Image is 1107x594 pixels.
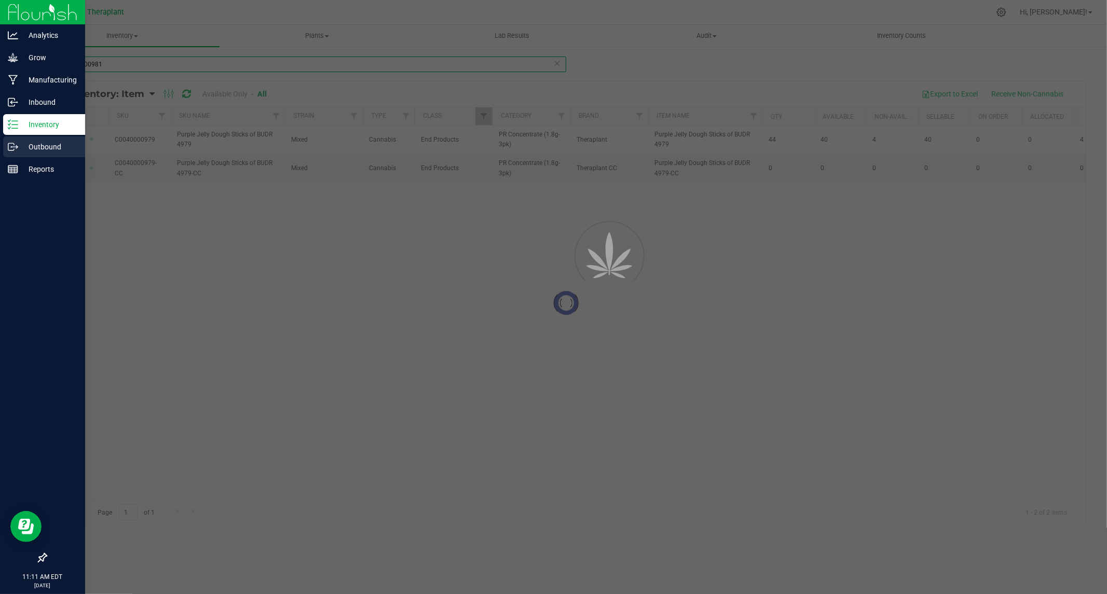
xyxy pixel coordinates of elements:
[18,74,80,86] p: Manufacturing
[18,118,80,131] p: Inventory
[18,51,80,64] p: Grow
[5,582,80,589] p: [DATE]
[8,164,18,174] inline-svg: Reports
[18,163,80,175] p: Reports
[8,119,18,130] inline-svg: Inventory
[18,29,80,42] p: Analytics
[5,572,80,582] p: 11:11 AM EDT
[8,142,18,152] inline-svg: Outbound
[8,75,18,85] inline-svg: Manufacturing
[18,96,80,108] p: Inbound
[10,511,42,542] iframe: Resource center
[8,52,18,63] inline-svg: Grow
[8,30,18,40] inline-svg: Analytics
[18,141,80,153] p: Outbound
[8,97,18,107] inline-svg: Inbound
